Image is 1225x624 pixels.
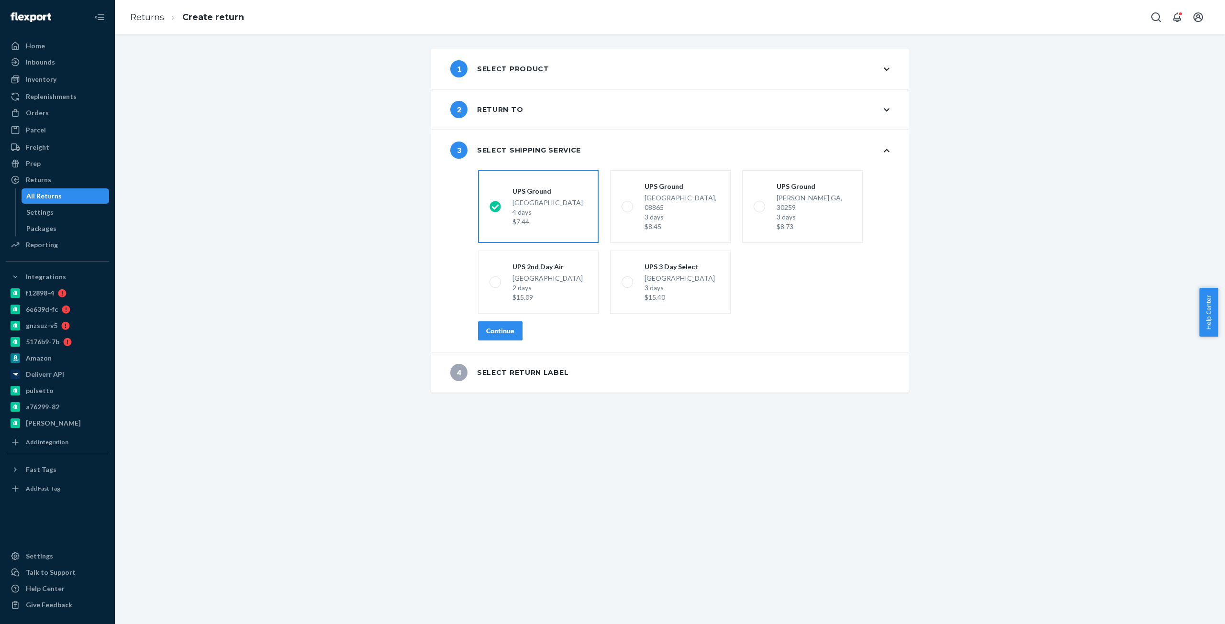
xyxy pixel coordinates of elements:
[6,399,109,415] a: a76299-82
[645,293,715,302] div: $15.40
[26,272,66,282] div: Integrations
[450,101,523,118] div: Return to
[1147,8,1166,27] button: Open Search Box
[6,55,109,70] a: Inbounds
[26,191,62,201] div: All Returns
[26,551,53,561] div: Settings
[512,198,583,227] div: [GEOGRAPHIC_DATA]
[6,89,109,104] a: Replenishments
[6,435,109,450] a: Add Integration
[6,140,109,155] a: Freight
[22,188,110,204] a: All Returns
[26,159,41,168] div: Prep
[26,584,65,593] div: Help Center
[26,224,56,233] div: Packages
[1168,8,1187,27] button: Open notifications
[450,60,468,77] span: 1
[26,240,58,250] div: Reporting
[478,321,523,340] button: Continue
[645,212,719,222] div: 3 days
[645,182,719,191] div: UPS Ground
[6,462,109,477] button: Fast Tags
[6,367,109,382] a: Deliverr API
[6,269,109,285] button: Integrations
[645,274,715,302] div: [GEOGRAPHIC_DATA]
[26,175,51,185] div: Returns
[6,597,109,613] button: Give Feedback
[122,3,252,32] ol: breadcrumbs
[26,370,64,379] div: Deliverr API
[450,101,468,118] span: 2
[6,581,109,596] a: Help Center
[512,293,583,302] div: $15.09
[450,142,468,159] span: 3
[645,222,719,231] div: $8.45
[22,221,110,236] a: Packages
[777,182,851,191] div: UPS Ground
[26,288,54,298] div: f12898-4
[26,438,68,446] div: Add Integration
[512,283,583,293] div: 2 days
[512,217,583,227] div: $7.44
[26,125,46,135] div: Parcel
[6,318,109,333] a: gnzsuz-v5
[512,186,583,196] div: UPS Ground
[26,600,72,610] div: Give Feedback
[26,92,77,101] div: Replenishments
[645,262,715,272] div: UPS 3 Day Select
[450,142,581,159] div: Select shipping service
[777,222,851,231] div: $8.73
[26,418,81,428] div: [PERSON_NAME]
[6,237,109,252] a: Reporting
[26,402,59,412] div: a76299-82
[6,334,109,350] a: 5176b9-7b
[1189,8,1208,27] button: Open account menu
[1199,288,1218,337] button: Help Center
[26,321,57,330] div: gnzsuz-v5
[182,12,244,22] a: Create return
[6,416,109,431] a: [PERSON_NAME]
[6,38,109,54] a: Home
[11,12,51,22] img: Flexport logo
[6,105,109,120] a: Orders
[130,12,164,22] a: Returns
[26,208,54,217] div: Settings
[22,205,110,220] a: Settings
[512,208,583,217] div: 4 days
[777,212,851,222] div: 3 days
[450,364,568,381] div: Select return label
[6,122,109,138] a: Parcel
[26,41,45,51] div: Home
[645,193,719,231] div: [GEOGRAPHIC_DATA], 08865
[26,75,56,84] div: Inventory
[6,481,109,496] a: Add Fast Tag
[512,274,583,302] div: [GEOGRAPHIC_DATA]
[486,326,514,336] div: Continue
[6,548,109,564] a: Settings
[26,484,60,493] div: Add Fast Tag
[26,386,54,395] div: pulsetto
[26,353,52,363] div: Amazon
[26,568,76,577] div: Talk to Support
[450,364,468,381] span: 4
[26,57,55,67] div: Inbounds
[26,337,59,347] div: 5176b9-7b
[6,172,109,187] a: Returns
[512,262,583,272] div: UPS 2nd Day Air
[6,350,109,366] a: Amazon
[90,8,109,27] button: Close Navigation
[6,383,109,398] a: pulsetto
[6,285,109,301] a: f12898-4
[26,142,49,152] div: Freight
[777,193,851,231] div: [PERSON_NAME] GA, 30259
[6,156,109,171] a: Prep
[26,465,56,474] div: Fast Tags
[6,72,109,87] a: Inventory
[6,302,109,317] a: 6e639d-fc
[26,108,49,118] div: Orders
[6,565,109,580] a: Talk to Support
[645,283,715,293] div: 3 days
[450,60,549,77] div: Select product
[26,305,58,314] div: 6e639d-fc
